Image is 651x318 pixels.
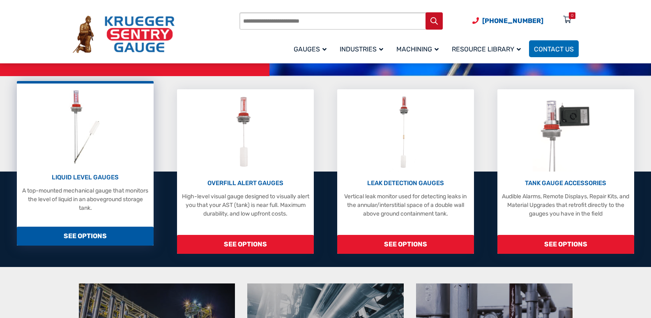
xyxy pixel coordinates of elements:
p: OVERFILL ALERT GAUGES [181,179,310,188]
a: Overfill Alert Gauges OVERFILL ALERT GAUGES High-level visual gauge designed to visually alert yo... [177,89,314,254]
span: SEE OPTIONS [337,235,474,254]
span: Gauges [294,45,327,53]
p: Vertical leak monitor used for detecting leaks in the annular/interstitial space of a double wall... [341,192,470,218]
a: Leak Detection Gauges LEAK DETECTION GAUGES Vertical leak monitor used for detecting leaks in the... [337,89,474,254]
span: SEE OPTIONS [177,235,314,254]
a: Liquid Level Gauges LIQUID LEVEL GAUGES A top-mounted mechanical gauge that monitors the level of... [17,81,154,246]
a: Resource Library [447,39,529,58]
a: Contact Us [529,40,579,57]
span: SEE OPTIONS [17,227,154,246]
a: Machining [391,39,447,58]
a: Tank Gauge Accessories TANK GAUGE ACCESSORIES Audible Alarms, Remote Displays, Repair Kits, and M... [497,89,634,254]
img: Liquid Level Gauges [64,88,107,166]
img: Leak Detection Gauges [389,93,422,172]
a: Gauges [289,39,335,58]
span: [PHONE_NUMBER] [482,17,543,25]
span: Contact Us [534,45,574,53]
p: TANK GAUGE ACCESSORIES [501,179,630,188]
p: High-level visual gauge designed to visually alert you that your AST (tank) is near full. Maximum... [181,192,310,218]
img: Krueger Sentry Gauge [73,16,175,53]
p: A top-mounted mechanical gauge that monitors the level of liquid in an aboveground storage tank. [21,186,150,212]
p: LIQUID LEVEL GAUGES [21,173,150,182]
p: Audible Alarms, Remote Displays, Repair Kits, and Material Upgrades that retrofit directly to the... [501,192,630,218]
span: Machining [396,45,439,53]
div: 0 [571,12,573,19]
img: Tank Gauge Accessories [533,93,599,172]
span: Industries [340,45,383,53]
a: Industries [335,39,391,58]
img: Overfill Alert Gauges [227,93,264,172]
span: SEE OPTIONS [497,235,634,254]
a: Phone Number (920) 434-8860 [472,16,543,26]
p: LEAK DETECTION GAUGES [341,179,470,188]
span: Resource Library [452,45,521,53]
